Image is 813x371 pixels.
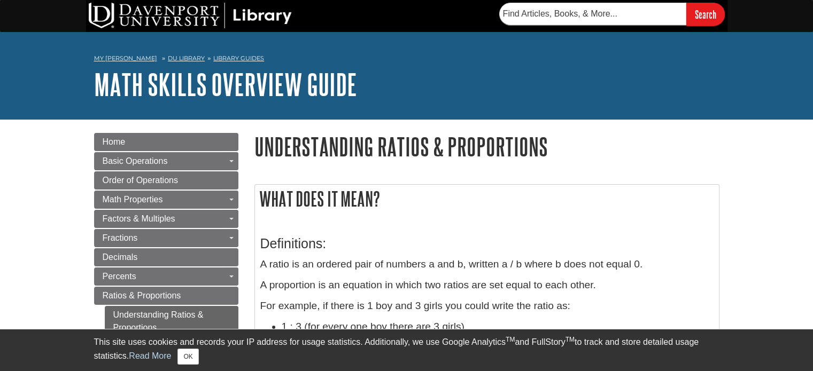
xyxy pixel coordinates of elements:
p: A ratio is an ordered pair of numbers a and b, written a / b where b does not equal 0. [260,257,714,272]
h2: What does it mean? [255,185,719,213]
a: Math Properties [94,191,238,209]
a: Understanding Ratios & Proportions [105,306,238,337]
a: Order of Operations [94,171,238,190]
h1: Understanding Ratios & Proportions [254,133,719,160]
a: DU Library [168,54,205,62]
h3: Definitions: [260,236,714,251]
span: Factors & Multiples [103,214,175,223]
span: Decimals [103,252,138,262]
span: Ratios & Proportions [103,291,181,300]
span: Fractions [103,233,138,242]
a: Read More [129,351,171,360]
li: 1 : 3 (for every one boy there are 3 girls) [282,319,714,335]
p: A proportion is an equation in which two ratios are set equal to each other. [260,278,714,293]
a: Library Guides [213,54,264,62]
nav: breadcrumb [94,51,719,68]
a: Fractions [94,229,238,247]
sup: TM [506,336,515,343]
div: This site uses cookies and records your IP address for usage statistics. Additionally, we use Goo... [94,336,719,365]
span: Percents [103,272,136,281]
span: Basic Operations [103,156,168,165]
a: My [PERSON_NAME] [94,54,157,63]
a: Ratios & Proportions [94,287,238,305]
a: Factors & Multiples [94,210,238,228]
button: Close [177,349,198,365]
span: Home [103,137,126,146]
a: Math Skills Overview Guide [94,68,357,101]
form: Searches DU Library's articles, books, and more [499,3,725,26]
a: Decimals [94,248,238,266]
sup: TM [566,336,575,343]
p: For example, if there is 1 boy and 3 girls you could write the ratio as: [260,298,714,314]
span: Order of Operations [103,176,178,185]
input: Find Articles, Books, & More... [499,3,686,25]
a: Basic Operations [94,152,238,170]
span: Math Properties [103,195,163,204]
input: Search [686,3,725,26]
img: DU Library [89,3,292,28]
a: Home [94,133,238,151]
a: Percents [94,267,238,286]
